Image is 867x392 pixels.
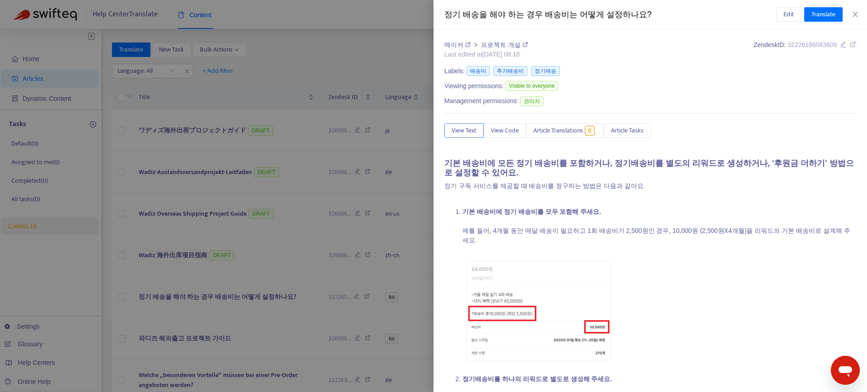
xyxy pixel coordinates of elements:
li: 예를 들어, 4개월 동안 매달 배송이 필요하고 1회 배송비가 2,500원인 경우, 10,000원 (2,500원X4개월)을 리워드의 기본 배송비로 설계해 주세요. [462,207,856,374]
strong: 정기배송비를 하나의 리워드로 별도로 생성해 주세요. [462,375,612,383]
iframe: Button to launch messaging window [831,356,860,385]
span: 32226186083609 [788,41,837,48]
span: Translate [811,9,835,19]
a: 메이커 [444,41,472,48]
div: Last edited at [DATE] 08:18 [444,50,528,59]
button: Edit [776,7,801,22]
img: 32253901730457 [462,255,615,365]
button: Article Tasks [604,123,651,138]
span: Article Translations [533,126,583,136]
p: 정기 구독 서비스를 제공할 때 배송비를 청구하는 방법은 다음과 같아요. [444,181,856,200]
span: Visible to everyone [505,81,558,91]
div: 정기 배송을 해야 하는 경우 배송비는 어떻게 설정하나요? [444,9,776,21]
strong: 기본 배송비에 모든 정기 배송비를 포함하거나, 정기배송비를 별도의 리워드로 생성하거나, '후원금 더하기' 방법으로 설정할 수 있어요. [444,159,854,178]
span: View Code [491,126,519,136]
span: 0 [585,126,595,136]
button: Translate [804,7,843,22]
span: Labels: [444,66,465,76]
strong: 기본 배송비에 정기 배송비를 모두 포함해 주세요. [462,208,601,215]
span: Management permissions: [444,96,518,106]
div: Zendesk ID: [754,40,856,59]
span: close [852,11,859,18]
span: Viewing permissions: [444,81,503,91]
div: > [444,40,528,50]
span: 추가배송비 [493,66,527,76]
button: Close [849,10,862,19]
span: View Text [452,126,476,136]
span: Article Tasks [611,126,643,136]
span: 정기배송 [531,66,560,76]
span: Edit [783,9,794,19]
button: View Code [484,123,526,138]
button: Article Translations0 [526,123,604,138]
a: 프로젝트 개설 [481,41,528,48]
button: View Text [444,123,484,138]
span: 관리자 [520,96,544,106]
span: 배송비 [466,66,490,76]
